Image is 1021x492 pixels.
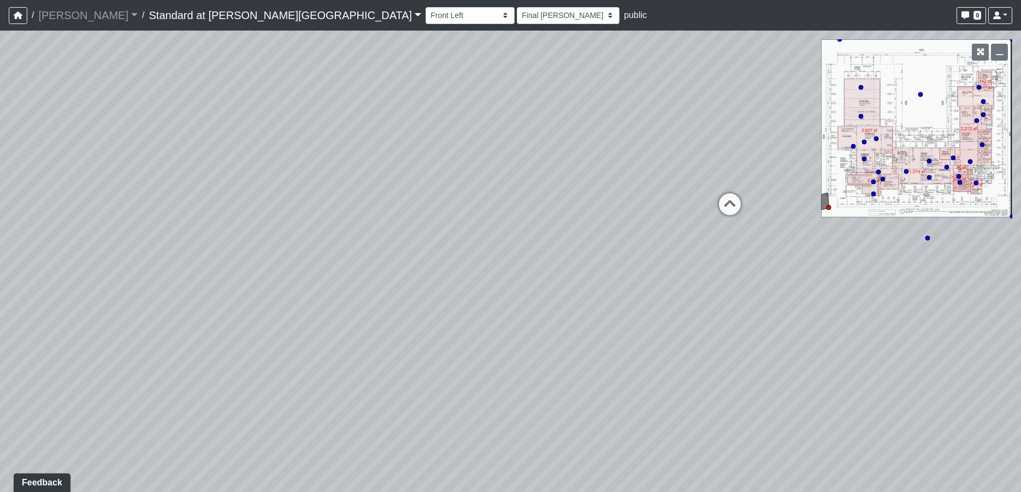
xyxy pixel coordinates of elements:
span: 0 [973,11,981,20]
a: Standard at [PERSON_NAME][GEOGRAPHIC_DATA] [149,4,421,26]
span: public [624,10,647,20]
button: 0 [957,7,986,24]
span: / [27,4,38,26]
a: [PERSON_NAME] [38,4,138,26]
span: / [138,4,149,26]
iframe: Ybug feedback widget [8,470,73,492]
